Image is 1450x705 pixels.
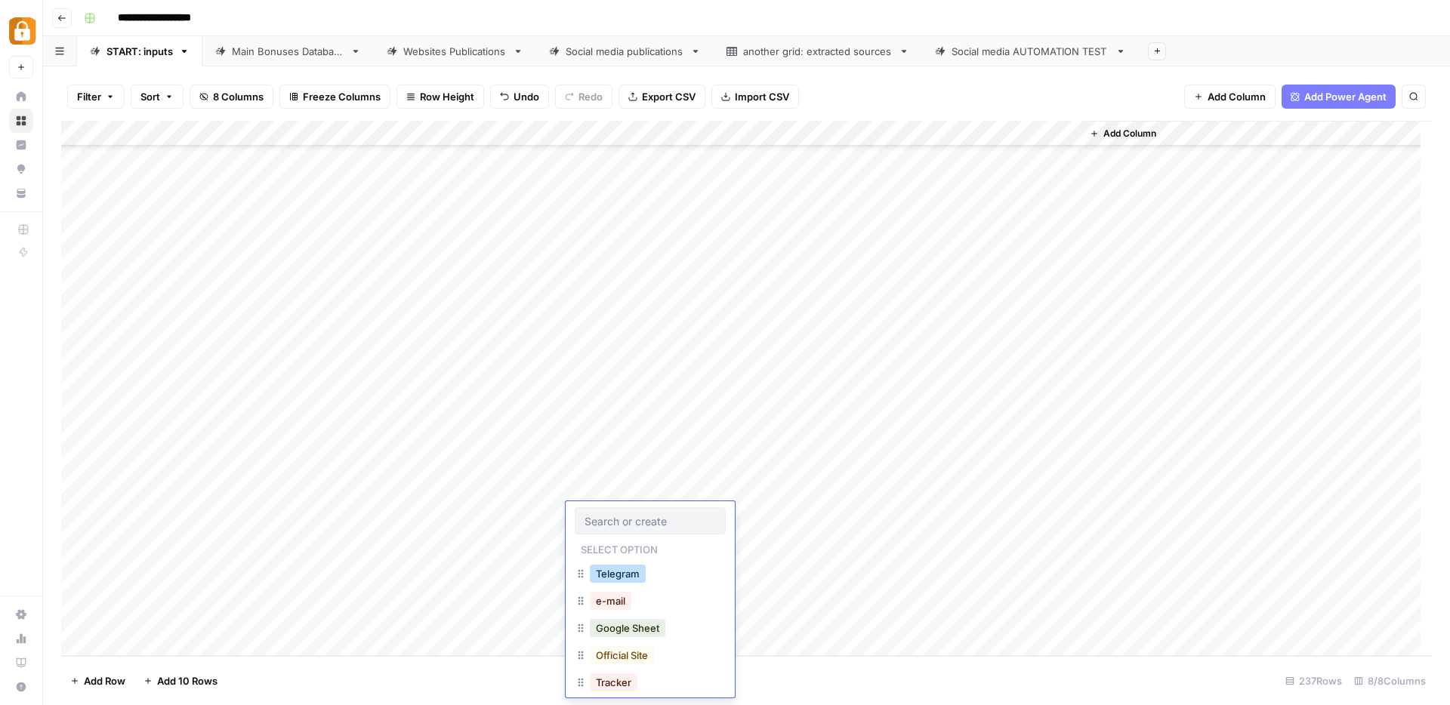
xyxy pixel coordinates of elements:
button: Export CSV [619,85,705,109]
div: Social media AUTOMATION TEST [952,44,1109,59]
button: e-mail [590,592,631,610]
a: Opportunities [9,157,33,181]
button: Add Column [1084,124,1162,143]
button: Add Row [61,669,134,693]
div: Google Sheet [575,616,726,643]
a: Main Bonuses Database [202,36,374,66]
a: Your Data [9,181,33,205]
span: Add 10 Rows [157,673,217,688]
span: Freeze Columns [303,89,381,104]
span: Row Height [420,89,474,104]
a: Social media publications [536,36,714,66]
button: Redo [555,85,612,109]
button: 8 Columns [190,85,273,109]
span: Undo [514,89,539,104]
button: Add 10 Rows [134,669,227,693]
span: Add Power Agent [1304,89,1387,104]
a: Learning Hub [9,651,33,675]
span: Redo [578,89,603,104]
div: Social media publications [566,44,684,59]
button: Add Column [1184,85,1276,109]
span: Add Column [1103,127,1156,140]
button: Filter [67,85,125,109]
span: Export CSV [642,89,696,104]
div: 237 Rows [1279,669,1348,693]
button: Help + Support [9,675,33,699]
span: Filter [77,89,101,104]
div: e-mail [575,589,726,616]
button: Google Sheet [590,619,665,637]
a: Usage [9,626,33,651]
button: Workspace: Adzz [9,12,33,50]
button: Official Site [590,646,654,664]
div: Telegram [575,562,726,589]
div: another grid: extracted sources [743,44,893,59]
a: Insights [9,133,33,157]
button: Add Power Agent [1282,85,1396,109]
div: 8/8 Columns [1348,669,1432,693]
a: Home [9,85,33,109]
span: Add Row [84,673,125,688]
span: 8 Columns [213,89,264,104]
span: Add Column [1208,89,1266,104]
a: Websites Publications [374,36,536,66]
img: Adzz Logo [9,17,36,45]
div: Tracker [575,670,726,697]
button: Telegram [590,565,646,583]
button: Row Height [396,85,484,109]
div: Official Site [575,643,726,670]
button: Undo [490,85,549,109]
button: Tracker [590,673,637,691]
span: Import CSV [735,89,789,104]
input: Search or create [585,514,716,528]
a: Settings [9,602,33,626]
button: Sort [131,85,184,109]
div: Main Bonuses Database [232,44,344,59]
span: Sort [140,89,160,104]
a: Browse [9,109,33,133]
a: another grid: extracted sources [714,36,922,66]
a: START: inputs [77,36,202,66]
p: Select option [575,539,664,557]
div: Websites Publications [403,44,507,59]
button: Import CSV [711,85,799,109]
div: START: inputs [106,44,173,59]
button: Freeze Columns [279,85,390,109]
a: Social media AUTOMATION TEST [922,36,1139,66]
